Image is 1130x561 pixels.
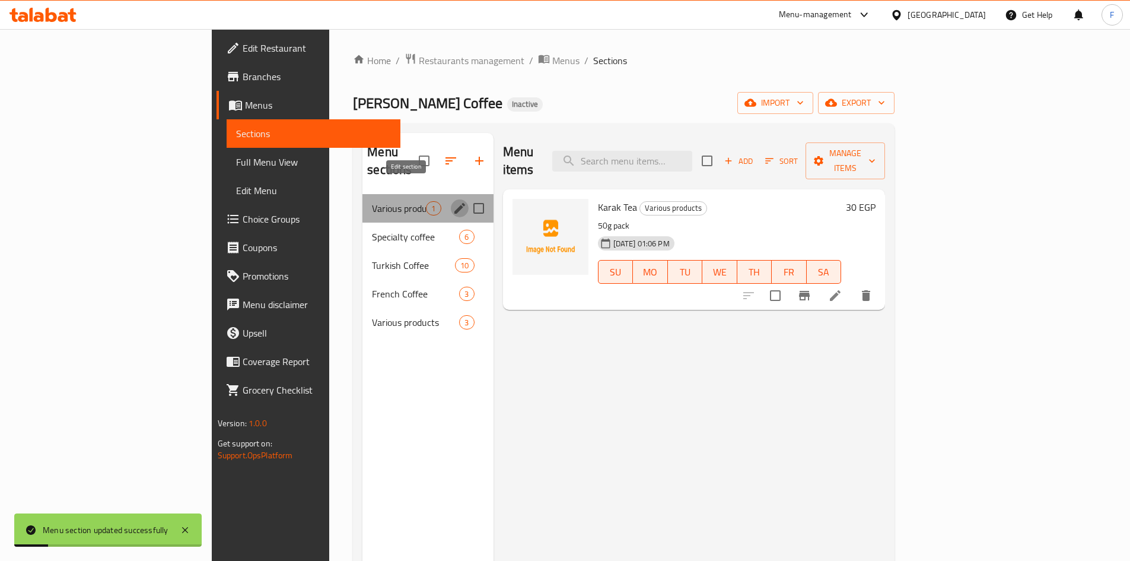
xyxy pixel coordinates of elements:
[707,264,733,281] span: WE
[633,260,668,284] button: MO
[598,218,842,233] p: 50g pack
[243,41,391,55] span: Edit Restaurant
[702,260,737,284] button: WE
[217,262,400,290] a: Promotions
[426,203,440,214] span: 1
[372,230,459,244] div: Specialty coffee
[742,264,768,281] span: TH
[762,152,801,170] button: Sort
[227,148,400,176] a: Full Menu View
[757,152,806,170] span: Sort items
[668,260,703,284] button: TU
[243,297,391,312] span: Menu disclaimer
[584,53,588,68] li: /
[372,315,459,329] span: Various products
[236,183,391,198] span: Edit Menu
[227,119,400,148] a: Sections
[249,416,267,431] span: 1.0.0
[217,319,400,347] a: Upsell
[609,238,674,249] span: [DATE] 01:06 PM
[593,53,627,68] span: Sections
[908,8,986,21] div: [GEOGRAPHIC_DATA]
[362,280,493,308] div: French Coffee3
[459,287,474,301] div: items
[529,53,533,68] li: /
[437,147,465,175] span: Sort sections
[218,416,247,431] span: Version:
[217,290,400,319] a: Menu disclaimer
[720,152,757,170] span: Add item
[673,264,698,281] span: TU
[243,69,391,84] span: Branches
[456,260,473,271] span: 10
[245,98,391,112] span: Menus
[779,8,852,22] div: Menu-management
[460,317,473,328] span: 3
[362,223,493,251] div: Specialty coffee6
[419,53,524,68] span: Restaurants management
[552,53,580,68] span: Menus
[772,260,807,284] button: FR
[362,194,493,223] div: Various products1edit
[763,283,788,308] span: Select to update
[507,99,543,109] span: Inactive
[227,176,400,205] a: Edit Menu
[815,146,876,176] span: Manage items
[638,264,663,281] span: MO
[1110,8,1114,21] span: F
[372,201,426,215] div: Various products
[243,326,391,340] span: Upsell
[776,264,802,281] span: FR
[217,233,400,262] a: Coupons
[460,232,473,243] span: 6
[852,281,880,310] button: delete
[362,251,493,280] div: Turkish Coffee10
[598,198,637,216] span: Karak Tea
[217,34,400,62] a: Edit Restaurant
[806,142,885,179] button: Manage items
[217,91,400,119] a: Menus
[451,199,469,217] button: edit
[362,189,493,341] nav: Menu sections
[790,281,819,310] button: Branch-specific-item
[243,240,391,255] span: Coupons
[372,258,455,272] span: Turkish Coffee
[503,143,539,179] h2: Menu items
[217,347,400,376] a: Coverage Report
[236,126,391,141] span: Sections
[695,148,720,173] span: Select section
[218,448,293,463] a: Support.OpsPlatform
[807,260,842,284] button: SA
[828,289,842,303] a: Edit menu item
[720,152,757,170] button: Add
[459,315,474,329] div: items
[217,205,400,233] a: Choice Groups
[507,97,543,112] div: Inactive
[43,524,168,537] div: Menu section updated successfully
[818,92,895,114] button: export
[243,212,391,226] span: Choice Groups
[639,201,707,215] div: Various products
[372,287,459,301] span: French Coffee
[243,269,391,283] span: Promotions
[353,90,502,116] span: [PERSON_NAME] Coffee
[538,53,580,68] a: Menus
[455,258,474,272] div: items
[811,264,837,281] span: SA
[405,53,524,68] a: Restaurants management
[426,201,441,215] div: items
[217,376,400,404] a: Grocery Checklist
[552,151,692,172] input: search
[640,201,706,215] span: Various products
[460,289,473,300] span: 3
[722,154,755,168] span: Add
[353,53,895,68] nav: breadcrumb
[243,354,391,369] span: Coverage Report
[217,62,400,91] a: Branches
[412,148,437,173] span: Select all sections
[598,260,633,284] button: SU
[243,383,391,397] span: Grocery Checklist
[603,264,628,281] span: SU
